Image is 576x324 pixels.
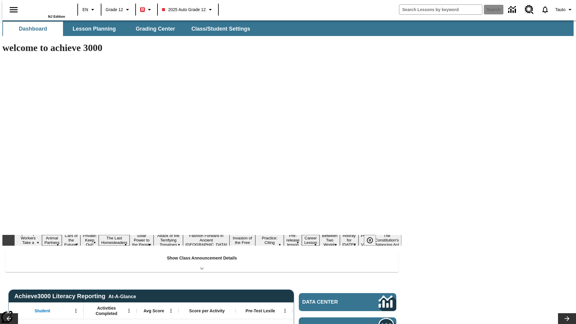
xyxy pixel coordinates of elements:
button: Grading Center [125,22,185,36]
div: SubNavbar [2,22,256,36]
button: Slide 8 Fashion Forward in Ancient Rome [183,232,229,248]
button: Slide 12 Career Lesson [302,235,319,246]
span: Achieve3000 Literacy Reporting [14,293,136,300]
span: Activities Completed [87,305,126,316]
button: Slide 15 Point of View [358,232,372,248]
a: Notifications [537,2,553,17]
p: Show Class Announcement Details [167,255,237,261]
button: Lesson carousel, Next [558,313,576,324]
button: Dashboard [3,22,63,36]
a: Data Center [299,293,396,311]
a: Resource Center, Will open in new tab [521,1,537,18]
button: Pause [364,235,376,246]
span: 2025 Auto Grade 12 [162,7,205,13]
button: Boost Class color is red. Change class color [138,4,155,15]
span: Data Center [302,299,358,305]
span: Tauto [555,7,565,13]
a: Home [26,3,65,15]
span: Dashboard [19,25,47,32]
button: Slide 3 Cars of the Future? [62,232,80,248]
button: Grade: Grade 12, Select a grade [103,4,133,15]
button: Slide 10 Mixed Practice: Citing Evidence [255,230,284,250]
button: Slide 5 The Last Homesteaders [99,235,130,246]
button: Slide 7 Attack of the Terrifying Tomatoes [154,232,183,248]
h1: welcome to achieve 3000 [2,42,401,53]
button: Open Menu [124,306,133,315]
button: Profile/Settings [553,4,576,15]
button: Slide 1 Labor Day: Workers Take a Stand [14,230,42,250]
button: Class: 2025 Auto Grade 12, Select your class [160,4,216,15]
button: Open side menu [5,1,22,19]
span: Grade 12 [106,7,123,13]
span: EN [82,7,88,13]
button: Open Menu [280,306,289,315]
button: Lesson Planning [64,22,124,36]
span: Class/Student Settings [191,25,250,32]
button: Open Menu [71,306,80,315]
button: Open Menu [166,306,175,315]
button: Slide 9 The Invasion of the Free CD [229,230,255,250]
a: Data Center [505,1,521,18]
div: Pause [364,235,382,246]
button: Slide 16 The Constitution's Balancing Act [372,232,401,248]
span: Pre-Test Lexile [246,308,275,313]
button: Slide 11 Pre-release lesson [284,232,302,248]
button: Slide 2 Animal Partners [42,235,62,246]
button: Slide 4 Private! Keep Out! [80,232,99,248]
span: B [141,6,144,13]
div: SubNavbar [2,20,574,36]
div: Home [26,2,65,18]
span: Avg Score [143,308,164,313]
button: Slide 13 Between Two Worlds [319,232,340,248]
span: Lesson Planning [73,25,116,32]
button: Slide 14 Hooray for Constitution Day! [340,232,358,248]
button: Class/Student Settings [187,22,255,36]
span: Grading Center [136,25,175,32]
span: NJ Edition [48,15,65,18]
div: At-A-Glance [108,293,136,299]
span: Score per Activity [189,308,225,313]
input: search field [399,5,482,14]
div: Show Class Announcement Details [5,251,398,272]
span: Student [34,308,50,313]
button: Slide 6 Solar Power to the People [130,232,154,248]
button: Language: EN, Select a language [80,4,99,15]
